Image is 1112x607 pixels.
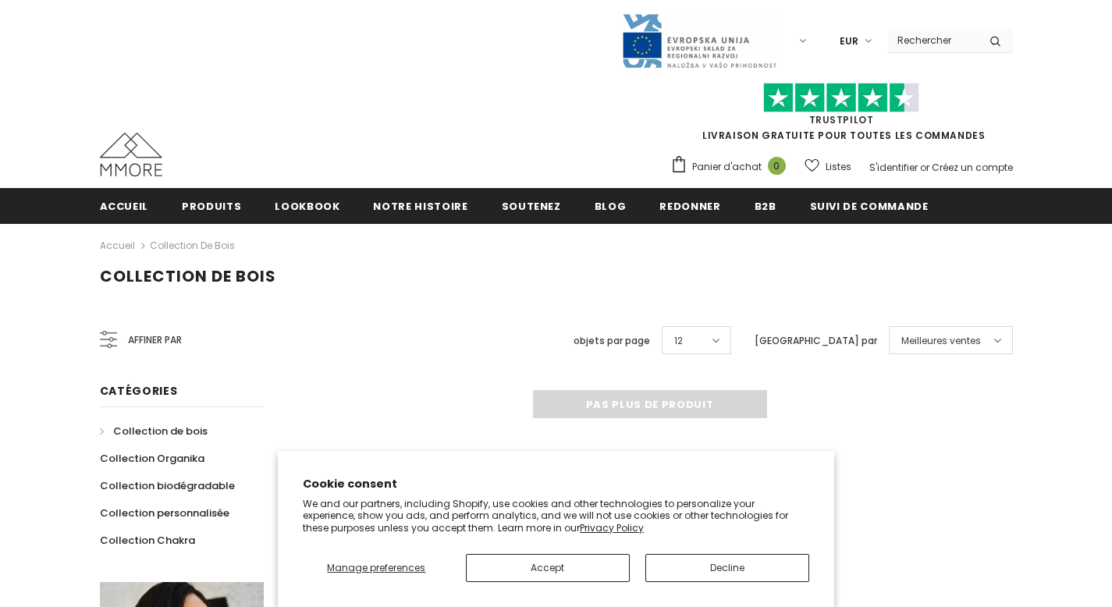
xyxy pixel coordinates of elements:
[755,199,776,214] span: B2B
[275,188,339,223] a: Lookbook
[113,424,208,438] span: Collection de bois
[768,157,786,175] span: 0
[100,451,204,466] span: Collection Organika
[645,554,809,582] button: Decline
[621,34,777,47] a: Javni Razpis
[502,199,561,214] span: soutenez
[810,199,929,214] span: Suivi de commande
[763,83,919,113] img: Faites confiance aux étoiles pilotes
[755,333,877,349] label: [GEOGRAPHIC_DATA] par
[595,188,627,223] a: Blog
[869,161,918,174] a: S'identifier
[303,476,809,492] h2: Cookie consent
[100,527,195,554] a: Collection Chakra
[466,554,630,582] button: Accept
[100,133,162,176] img: Cas MMORE
[150,239,235,252] a: Collection de bois
[182,188,241,223] a: Produits
[100,383,178,399] span: Catégories
[809,113,874,126] a: TrustPilot
[100,478,235,493] span: Collection biodégradable
[100,499,229,527] a: Collection personnalisée
[659,188,720,223] a: Redonner
[303,554,449,582] button: Manage preferences
[670,90,1013,142] span: LIVRAISON GRATUITE POUR TOUTES LES COMMANDES
[373,199,467,214] span: Notre histoire
[580,521,644,534] a: Privacy Policy
[670,155,794,179] a: Panier d'achat 0
[100,265,276,287] span: Collection de bois
[100,445,204,472] a: Collection Organika
[100,417,208,445] a: Collection de bois
[574,333,650,349] label: objets par page
[826,159,851,175] span: Listes
[502,188,561,223] a: soutenez
[100,188,149,223] a: Accueil
[840,34,858,49] span: EUR
[100,199,149,214] span: Accueil
[275,199,339,214] span: Lookbook
[901,333,981,349] span: Meilleures ventes
[303,498,809,534] p: We and our partners, including Shopify, use cookies and other technologies to personalize your ex...
[327,561,425,574] span: Manage preferences
[128,332,182,349] span: Affiner par
[674,333,683,349] span: 12
[100,472,235,499] a: Collection biodégradable
[621,12,777,69] img: Javni Razpis
[888,29,978,51] input: Search Site
[100,506,229,520] span: Collection personnalisée
[373,188,467,223] a: Notre histoire
[932,161,1013,174] a: Créez un compte
[692,159,762,175] span: Panier d'achat
[595,199,627,214] span: Blog
[920,161,929,174] span: or
[100,533,195,548] span: Collection Chakra
[659,199,720,214] span: Redonner
[755,188,776,223] a: B2B
[100,236,135,255] a: Accueil
[810,188,929,223] a: Suivi de commande
[805,153,851,180] a: Listes
[182,199,241,214] span: Produits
